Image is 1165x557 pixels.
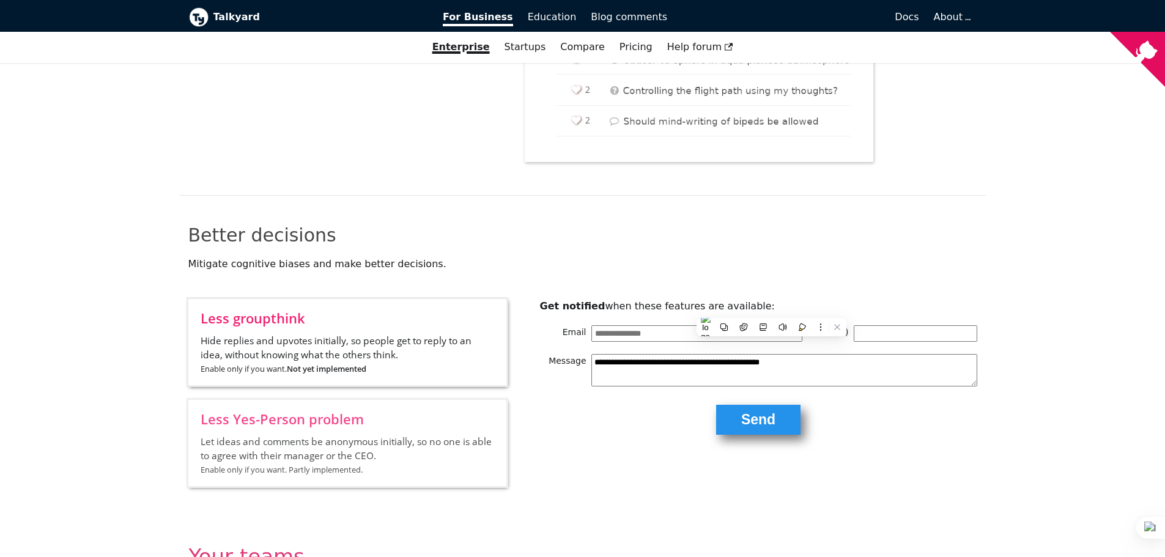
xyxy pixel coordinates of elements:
[287,363,366,374] b: Not yet implemented
[854,325,977,341] input: (Name)
[201,311,494,325] span: Less groupthink
[435,7,520,28] a: For Business
[425,37,497,57] a: Enterprise
[201,464,363,475] small: Enable only if you want. Partly implemented.
[667,41,733,53] span: Help forum
[540,299,977,313] p: when these features are available:
[540,300,605,312] b: Get notified
[675,7,926,28] a: Docs
[591,325,802,341] input: Email
[201,412,494,426] span: Less Yes-Person problem
[201,363,366,374] small: Enable only if you want.
[189,7,426,27] a: Talkyard logoTalkyard
[520,7,584,28] a: Education
[583,7,675,28] a: Blog comments
[660,37,741,57] a: Help forum
[188,224,977,247] h2: Better decisions
[201,435,494,476] span: Let ideas and comments be anonymous initially, so no one is able to agree with their manager or t...
[528,11,577,23] span: Education
[188,257,977,271] p: Mitigate cognitive biases and make better decisions.
[895,11,919,23] span: Docs
[540,354,591,387] span: Message
[934,11,969,23] a: About
[201,334,494,375] span: Hide replies and upvotes initially, so people get to reply to an idea, without knowing what the o...
[540,325,591,341] span: Email
[443,11,513,26] span: For Business
[497,37,553,57] a: Startups
[716,405,801,435] button: Send
[591,354,977,387] textarea: Message
[213,9,426,25] b: Talkyard
[612,37,660,57] a: Pricing
[591,11,667,23] span: Blog comments
[560,41,605,53] a: Compare
[189,7,209,27] img: Talkyard logo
